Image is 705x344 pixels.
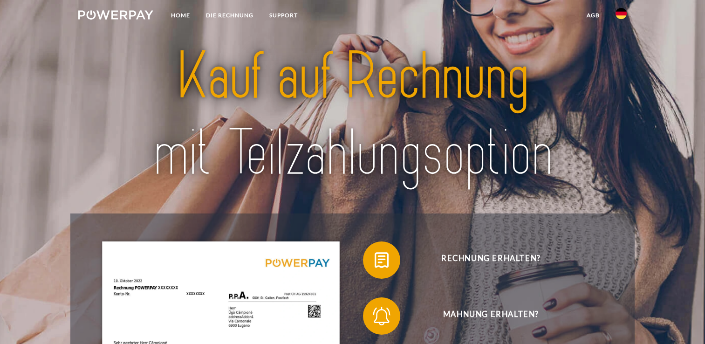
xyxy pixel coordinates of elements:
a: agb [579,7,608,24]
img: title-powerpay_de.svg [105,34,600,196]
img: qb_bell.svg [370,304,393,328]
span: Rechnung erhalten? [377,241,605,279]
a: Home [163,7,198,24]
img: logo-powerpay-white.svg [78,10,153,20]
a: DIE RECHNUNG [198,7,261,24]
img: de [616,8,627,19]
img: qb_bill.svg [370,248,393,272]
a: SUPPORT [261,7,306,24]
button: Rechnung erhalten? [363,241,605,279]
button: Mahnung erhalten? [363,297,605,335]
span: Mahnung erhalten? [377,297,605,335]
